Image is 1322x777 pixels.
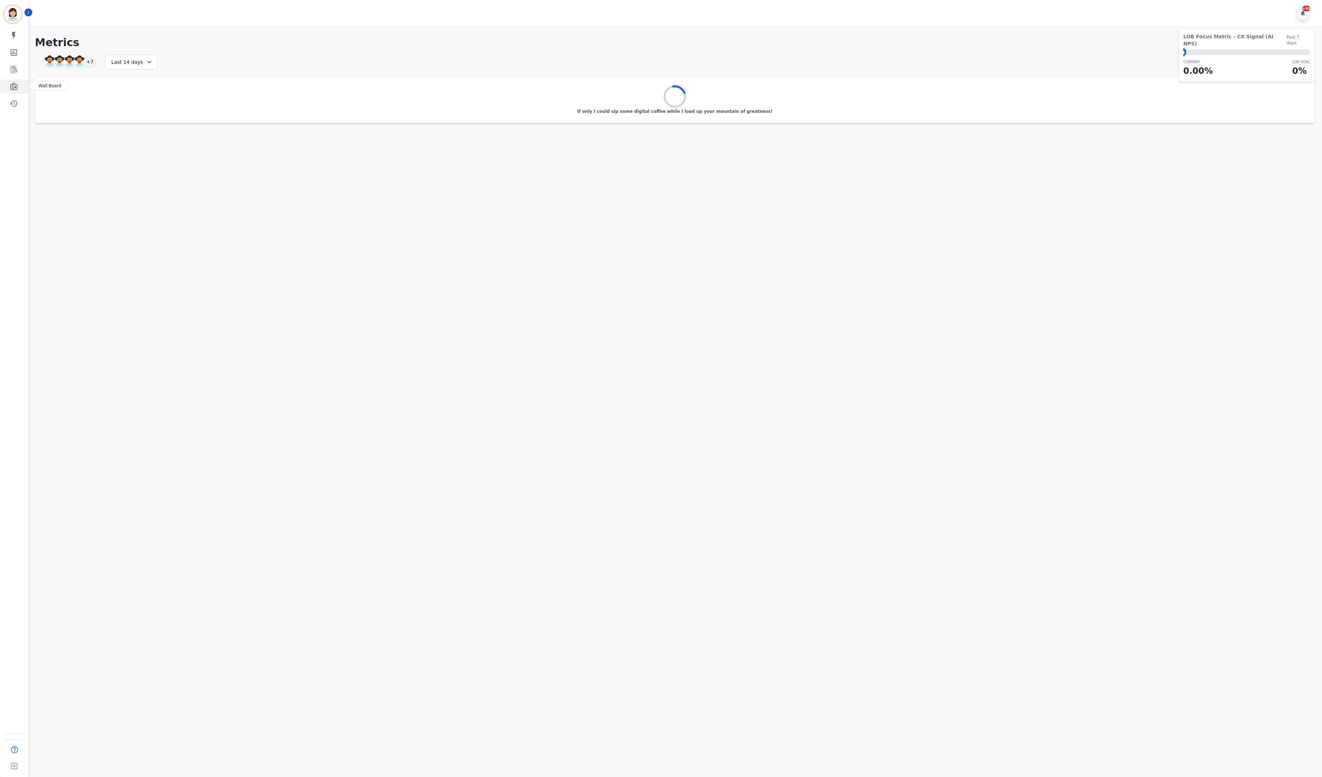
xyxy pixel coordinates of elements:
span: Past 7 days [1287,34,1310,46]
div: +7 [84,55,96,67]
div: Last 14 days [105,55,158,70]
img: Bordered avatar [4,6,21,23]
p: If only I could sip some digital coffee while I load up your mountain of greatness! [577,109,773,114]
p: CURRENT [1183,59,1213,65]
div: +99 [1302,6,1310,11]
div: ⬤ [1183,49,1186,55]
span: LOB Focus Metric - CX Signal (AI NPS) [1183,33,1287,47]
h1: Metrics [35,36,1315,49]
p: 0.00 % [1183,65,1213,77]
p: 0 % [1292,65,1310,77]
p: LOB Goal [1292,59,1310,65]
